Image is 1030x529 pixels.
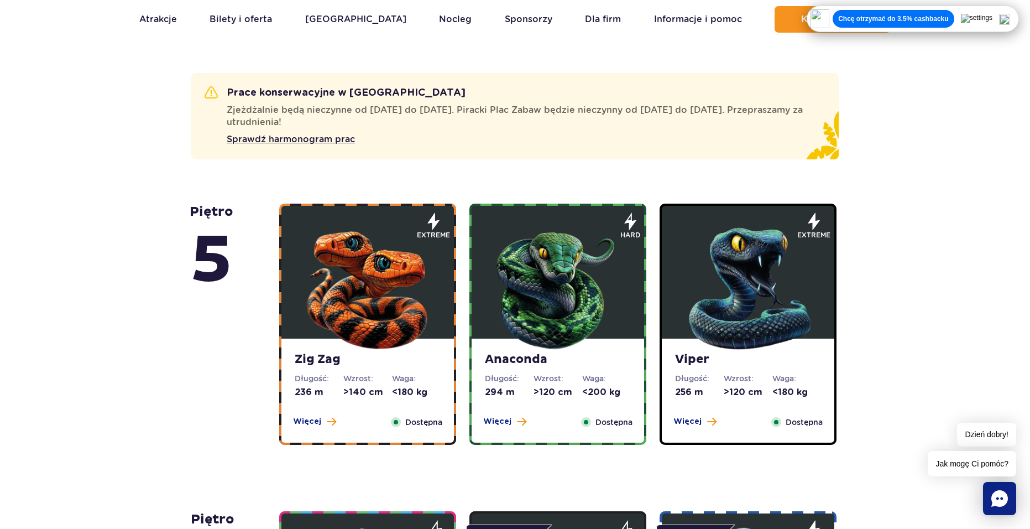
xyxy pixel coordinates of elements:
strong: Zig Zag [295,352,441,367]
dt: Wzrost: [724,373,772,384]
span: extreme [417,230,450,240]
span: hard [620,230,640,240]
dt: Wzrost: [343,373,392,384]
span: Dostępna [405,416,442,428]
button: Więcej [483,416,526,427]
a: Informacje i pomoc [654,6,742,33]
span: Więcej [293,416,321,427]
dt: Waga: [582,373,631,384]
dd: 256 m [675,386,724,398]
dt: Długość: [485,373,534,384]
strong: Anaconda [485,352,631,367]
span: Dzień dobry! [957,423,1016,447]
span: Jak mogę Ci pomóc? [928,451,1016,476]
span: Zjeżdżalnie będą nieczynne od [DATE] do [DATE]. Piracki Plac Zabaw będzie nieczynny od [DATE] do ... [227,104,812,128]
dd: 236 m [295,386,343,398]
span: Sprawdź harmonogram prac [227,133,355,146]
a: Sprawdź harmonogram prac [227,133,825,146]
span: Kup teraz [801,14,845,24]
a: Nocleg [439,6,472,33]
dd: <180 kg [772,386,821,398]
dd: <200 kg [582,386,631,398]
span: 5 [190,220,233,302]
span: Dostępna [595,416,632,428]
span: extreme [797,230,830,240]
dd: >140 cm [343,386,392,398]
dd: >120 cm [534,386,582,398]
a: Dla firm [585,6,621,33]
button: Kup teraz [775,6,891,33]
dt: Długość: [675,373,724,384]
img: 683e9da1f380d703171350.png [682,220,814,352]
dt: Wzrost: [534,373,582,384]
div: Chat [983,482,1016,515]
img: 683e9d7f6dccb324111516.png [492,220,624,352]
span: Dostępna [786,416,823,428]
dd: <180 kg [392,386,441,398]
button: Więcej [293,416,336,427]
span: Więcej [673,416,702,427]
a: Sponsorzy [505,6,552,33]
dt: Długość: [295,373,343,384]
h2: Prace konserwacyjne w [GEOGRAPHIC_DATA] [205,86,466,100]
a: Atrakcje [139,6,177,33]
dt: Waga: [772,373,821,384]
span: Więcej [483,416,511,427]
dd: 294 m [485,386,534,398]
img: 683e9d18e24cb188547945.png [301,220,434,352]
a: Bilety i oferta [210,6,272,33]
button: Więcej [673,416,717,427]
strong: piętro [190,204,233,302]
a: [GEOGRAPHIC_DATA] [305,6,406,33]
dd: >120 cm [724,386,772,398]
dt: Waga: [392,373,441,384]
strong: Viper [675,352,821,367]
